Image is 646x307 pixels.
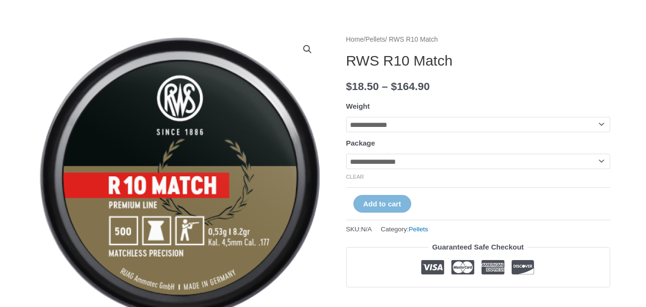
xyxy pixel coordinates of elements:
[346,52,610,69] h1: RWS R10 Match
[381,223,428,235] span: Category:
[382,80,388,92] span: –
[365,36,385,43] a: Pellets
[346,34,610,46] nav: Breadcrumb
[346,36,364,43] a: Home
[346,223,372,235] span: SKU:
[428,240,528,254] legend: Guaranteed Safe Checkout
[299,41,316,58] a: View full-screen image gallery
[346,80,379,92] bdi: 18.50
[391,80,429,92] bdi: 164.90
[391,80,397,92] span: $
[353,195,411,213] button: Add to cart
[346,174,364,180] a: Clear options
[409,226,428,233] a: Pellets
[361,226,372,233] span: N/A
[346,295,610,306] iframe: Customer reviews powered by Trustpilot
[346,80,352,92] span: $
[346,102,370,110] label: Weight
[346,139,375,147] label: Package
